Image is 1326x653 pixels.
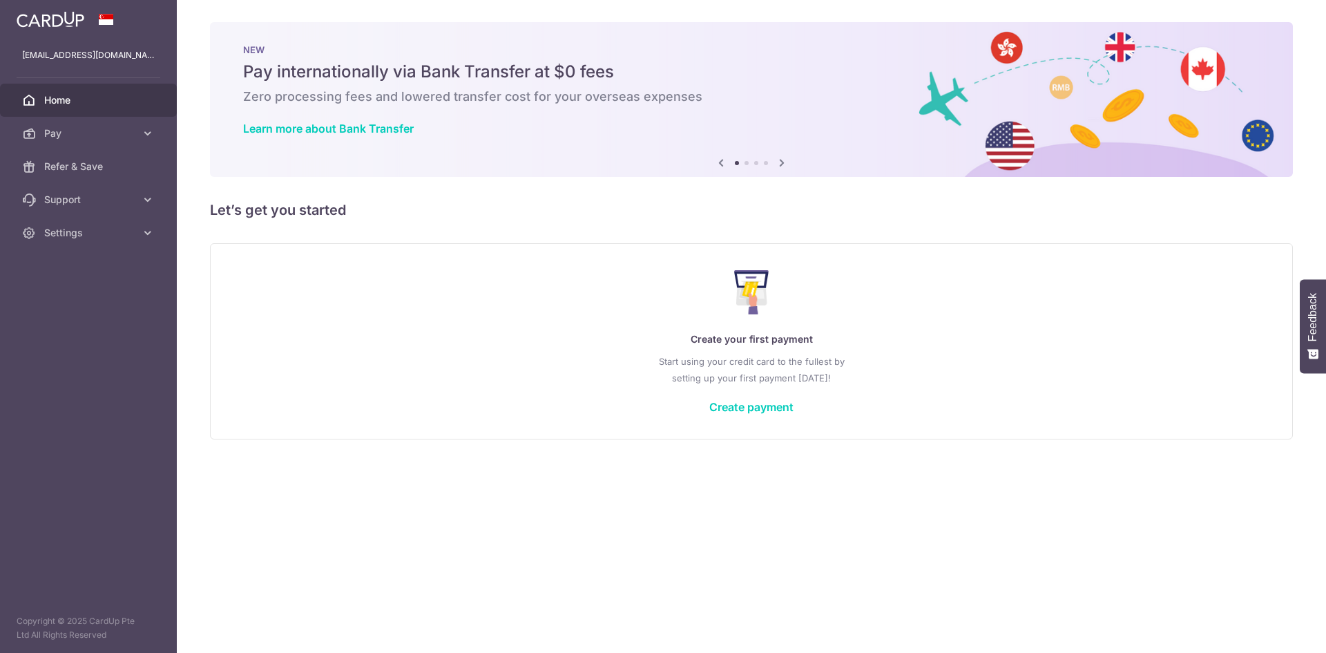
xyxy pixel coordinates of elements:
[1300,279,1326,373] button: Feedback - Show survey
[44,226,135,240] span: Settings
[210,199,1293,221] h5: Let’s get you started
[17,11,84,28] img: CardUp
[22,48,155,62] p: [EMAIL_ADDRESS][DOMAIN_NAME]
[44,93,135,107] span: Home
[238,353,1265,386] p: Start using your credit card to the fullest by setting up your first payment [DATE]!
[44,193,135,207] span: Support
[243,61,1260,83] h5: Pay internationally via Bank Transfer at $0 fees
[709,400,794,414] a: Create payment
[44,126,135,140] span: Pay
[44,160,135,173] span: Refer & Save
[210,22,1293,177] img: Bank transfer banner
[1307,293,1319,341] span: Feedback
[243,44,1260,55] p: NEW
[734,270,769,314] img: Make Payment
[238,331,1265,348] p: Create your first payment
[243,122,414,135] a: Learn more about Bank Transfer
[243,88,1260,105] h6: Zero processing fees and lowered transfer cost for your overseas expenses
